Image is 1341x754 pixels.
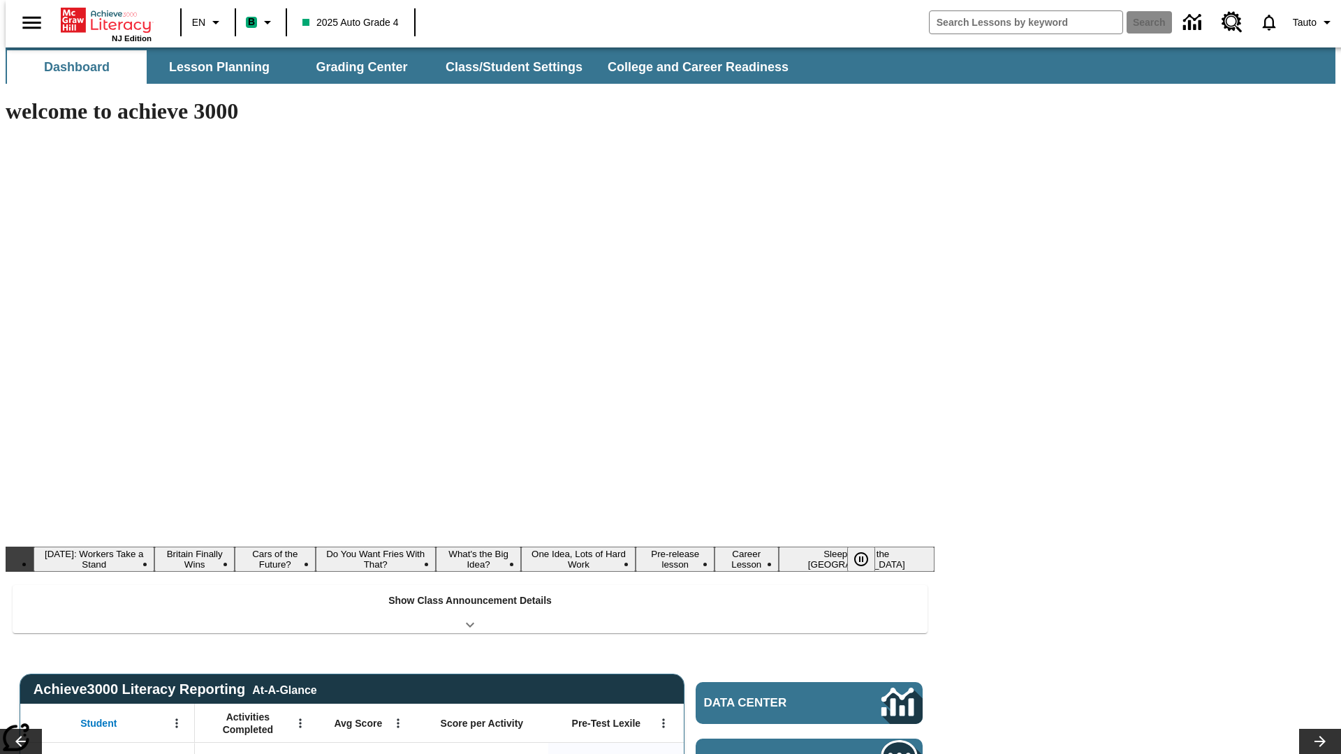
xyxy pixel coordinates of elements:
div: Show Class Announcement Details [13,585,928,633]
span: Avg Score [334,717,382,730]
div: At-A-Glance [252,681,316,697]
button: Profile/Settings [1287,10,1341,35]
h1: welcome to achieve 3000 [6,98,935,124]
button: Boost Class color is mint green. Change class color [240,10,281,35]
button: Open Menu [166,713,187,734]
input: search field [930,11,1122,34]
span: Data Center [704,696,835,710]
div: Home [61,5,152,43]
a: Data Center [1175,3,1213,42]
span: Score per Activity [441,717,524,730]
a: Data Center [696,682,923,724]
button: Slide 1 Labor Day: Workers Take a Stand [34,547,154,572]
button: Slide 2 Britain Finally Wins [154,547,234,572]
a: Notifications [1251,4,1287,40]
button: Slide 7 Pre-release lesson [636,547,715,572]
button: Dashboard [7,50,147,84]
button: Open Menu [290,713,311,734]
button: Pause [847,547,875,572]
button: Lesson carousel, Next [1299,729,1341,754]
div: SubNavbar [6,47,1335,84]
span: Tauto [1293,15,1317,30]
span: Activities Completed [202,711,294,736]
button: Language: EN, Select a language [186,10,230,35]
button: Slide 5 What's the Big Idea? [436,547,522,572]
button: Open side menu [11,2,52,43]
span: Student [80,717,117,730]
button: Slide 4 Do You Want Fries With That? [316,547,436,572]
button: College and Career Readiness [596,50,800,84]
div: SubNavbar [6,50,801,84]
span: B [248,13,255,31]
button: Open Menu [388,713,409,734]
span: NJ Edition [112,34,152,43]
button: Lesson Planning [149,50,289,84]
button: Slide 9 Sleepless in the Animal Kingdom [779,547,935,572]
button: Open Menu [653,713,674,734]
button: Class/Student Settings [434,50,594,84]
a: Resource Center, Will open in new tab [1213,3,1251,41]
p: Show Class Announcement Details [388,593,552,608]
span: Pre-Test Lexile [572,717,641,730]
span: EN [192,15,205,30]
button: Grading Center [292,50,432,84]
button: Slide 3 Cars of the Future? [235,547,316,572]
span: Achieve3000 Literacy Reporting [34,681,317,697]
span: 2025 Auto Grade 4 [302,15,399,30]
button: Slide 8 Career Lesson [715,547,779,572]
a: Home [61,6,152,34]
div: Pause [847,547,889,572]
button: Slide 6 One Idea, Lots of Hard Work [521,547,636,572]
